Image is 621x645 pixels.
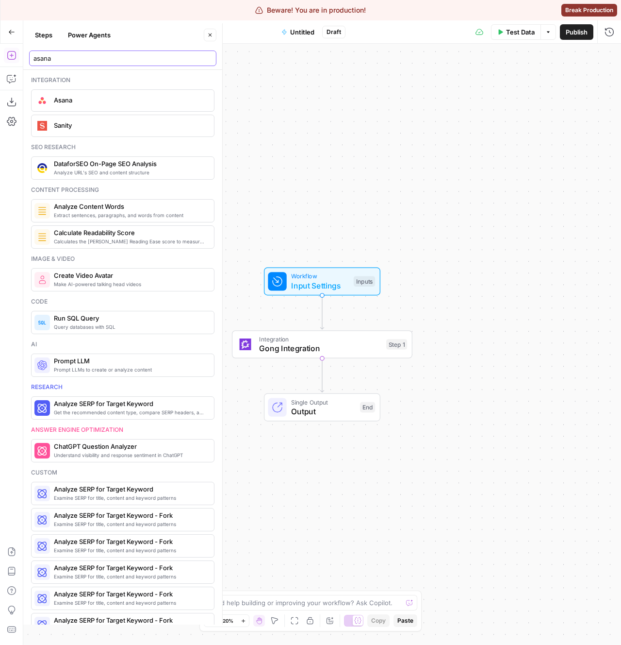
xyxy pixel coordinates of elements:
span: Prompt LLM [54,356,206,366]
span: Break Production [565,6,613,15]
span: Examine SERP for title, content and keyword patterns [54,494,206,502]
div: Image & video [31,255,214,263]
span: Examine SERP for title, content and keyword patterns [54,573,206,580]
img: asana_icon.png [37,96,47,105]
img: rmejigl5z5mwnxpjlfq225817r45 [37,275,47,285]
div: Ai [31,340,214,349]
span: Calculate Readability Score [54,228,206,238]
span: Analyze SERP for Target Keyword [54,484,206,494]
span: Analyze SERP for Target Keyword - Fork [54,615,206,625]
g: Edge from start to step_1 [320,295,324,329]
span: Examine SERP for title, content and keyword patterns [54,599,206,607]
span: Copy [371,616,386,625]
div: WorkflowInput SettingsInputs [232,268,412,296]
div: Beware! You are in production! [255,5,366,15]
div: Single OutputOutputEnd [232,393,412,422]
span: Extract sentences, paragraphs, and words from content [54,211,206,219]
g: Edge from step_1 to end [320,358,324,392]
div: IntegrationGong IntegrationStep 1 [232,330,412,358]
span: Asana [54,95,206,105]
span: Analyze SERP for Target Keyword - Fork [54,589,206,599]
img: 1kct23o5qeycsvkdfk46j9qcunat [37,232,47,242]
button: Publish [560,24,593,40]
span: Gong Integration [259,342,381,354]
span: Calculates the [PERSON_NAME] Reading Ease score to measure how easy a given text is to read [54,238,206,245]
button: Test Data [491,24,540,40]
span: Understand visibility and response sentiment in ChatGPT [54,451,206,459]
span: Analyze SERP for Target Keyword - Fork [54,537,206,546]
div: Custom [31,468,214,477]
span: Create Video Avatar [54,271,206,280]
button: Untitled [276,24,320,40]
span: Run SQL Query [54,313,206,323]
input: Search steps [33,53,212,63]
button: Steps [29,27,58,43]
span: Analyze URL's SEO and content structure [54,169,206,176]
div: Inputs [354,276,375,287]
span: Test Data [506,27,535,37]
span: Sanity [54,120,206,130]
div: Code [31,297,214,306]
span: DataforSEO On-Page SEO Analysis [54,159,206,169]
span: Analyze Content Words [54,202,206,211]
span: Make AI-powered talking head videos [54,280,206,288]
button: Copy [367,614,390,627]
img: logo.svg [37,121,47,131]
span: Examine SERP for title, content and keyword patterns [54,546,206,554]
button: Paste [393,614,417,627]
span: Output [291,406,355,417]
span: Workflow [291,272,349,281]
span: Analyze SERP for Target Keyword [54,399,206,408]
span: Untitled [290,27,314,37]
span: ChatGPT Question Analyzer [54,441,206,451]
span: Analyze SERP for Target Keyword - Fork [54,510,206,520]
button: Power Agents [62,27,116,43]
div: End [360,402,375,413]
span: Single Output [291,397,355,407]
span: Input Settings [291,280,349,291]
span: Prompt LLMs to create or analyze content [54,366,206,373]
div: Integration [31,76,214,85]
div: Research [31,383,214,391]
span: Integration [259,335,381,344]
img: gong_icon.png [240,339,251,350]
span: Paste [397,616,413,625]
img: 2ejbe8w63ndhep29hrkw689e6bai [37,206,47,216]
span: Get the recommended content type, compare SERP headers, and analyze SERP patterns [54,408,206,416]
span: Publish [566,27,588,37]
span: Query databases with SQL [54,323,206,331]
div: Answer engine optimization [31,425,214,434]
div: Seo research [31,143,214,152]
div: Step 1 [386,339,407,350]
img: y3iv96nwgxbwrvt76z37ug4ox9nv [37,163,47,173]
span: Draft [327,28,341,36]
span: Examine SERP for title, content and keyword patterns [54,520,206,528]
button: Break Production [561,4,617,17]
span: Analyze SERP for Target Keyword - Fork [54,563,206,573]
div: Content processing [31,186,214,194]
span: 120% [220,617,233,625]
